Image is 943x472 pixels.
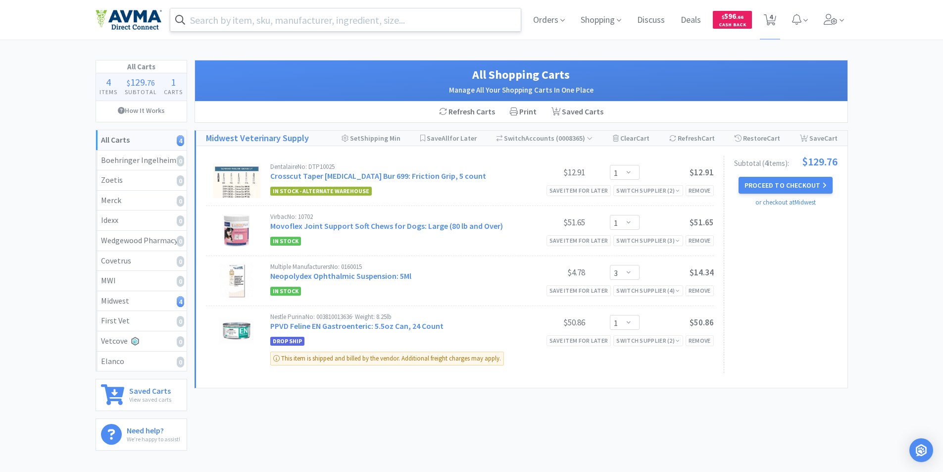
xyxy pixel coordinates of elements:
div: Subtotal ( 4 item s ): [734,156,838,167]
div: Switch Supplier ( 2 ) [616,186,680,195]
span: 4 [106,76,111,88]
div: Nestle Purina No: 003810013636 · Weight: 8.25lb [270,314,511,320]
div: Save [800,131,838,146]
div: MWI [101,274,182,287]
i: 0 [177,175,184,186]
div: Wedgewood Pharmacy [101,234,182,247]
a: Merck0 [96,191,187,211]
div: Dentalaire No: DTP10025 [270,163,511,170]
span: 596 [722,11,744,21]
div: Open Intercom Messenger [909,438,933,462]
i: 4 [177,296,184,307]
i: 0 [177,316,184,327]
div: Covetrus [101,255,182,267]
h1: All Shopping Carts [205,65,838,84]
a: First Vet0 [96,311,187,331]
span: $14.34 [690,267,714,278]
div: Elanco [101,355,182,368]
span: Cash Back [719,22,746,29]
div: First Vet [101,315,182,327]
span: $50.86 [690,317,714,328]
a: PPVD Feline EN Gastroenteric: 5.5oz Can, 24 Count [270,321,444,331]
span: Drop Ship [270,337,304,346]
span: 1 [171,76,176,88]
img: 610e0c429f784d1da928690346f419c8_125548.jpeg [219,263,254,298]
div: Vetcove [101,335,182,348]
a: Movoflex Joint Support Soft Chews for Dogs: Large (80 lb and Over) [270,221,503,231]
span: 76 [147,78,155,88]
div: Accounts [496,131,593,146]
div: Switch Supplier ( 2 ) [616,336,680,345]
h1: All Carts [96,60,187,73]
span: ( 0008365 ) [554,134,593,143]
button: Proceed to Checkout [739,177,833,194]
span: $ [127,78,130,88]
p: We're happy to assist! [127,434,180,444]
div: Remove [686,235,714,246]
div: Virbac No: 10702 [270,213,511,220]
span: Set [350,134,360,143]
span: Cart [701,134,715,143]
a: Wedgewood Pharmacy0 [96,231,187,251]
div: Save item for later [546,185,611,196]
h6: Need help? [127,424,180,434]
i: 0 [177,336,184,347]
div: Multiple Manufacturers No: 0160015 [270,263,511,270]
div: Remove [686,185,714,196]
h4: Items [96,87,121,97]
p: View saved carts [129,395,171,404]
a: $596.66Cash Back [713,6,752,33]
span: Cart [767,134,780,143]
img: e4e33dab9f054f5782a47901c742baa9_102.png [96,9,162,30]
span: $129.76 [802,156,838,167]
i: 4 [177,135,184,146]
img: e6eb554ff89d4ef79275408ebfbeac5d_114295.jpeg [213,163,260,198]
h2: Manage All Your Shopping Carts In One Place [205,84,838,96]
a: Vetcove0 [96,331,187,352]
strong: All Carts [101,135,130,145]
div: Zoetis [101,174,182,187]
div: Midwest [101,295,182,308]
span: $ [722,14,724,20]
h6: Saved Carts [129,384,171,395]
span: In Stock - Alternate Warehouse [270,187,372,196]
div: Idexx [101,214,182,227]
img: 11014708f5be45cd9ed0496386b7f2fa_115047.jpeg [219,314,254,348]
a: Saved CartsView saved carts [96,379,187,411]
div: This item is shipped and billed by the vendor. Additional freight charges may apply. [270,352,504,366]
div: Refresh Carts [432,102,502,122]
i: 0 [177,196,184,207]
h4: Carts [160,87,187,97]
span: Save for Later [427,134,477,143]
a: Midwest Veterinary Supply [206,131,309,146]
a: MWI0 [96,271,187,291]
div: $50.86 [511,316,585,328]
div: Restore [735,131,780,146]
div: Save item for later [546,285,611,296]
div: Remove [686,285,714,296]
span: $51.65 [690,217,714,228]
i: 0 [177,156,184,166]
a: Discuss [633,16,669,25]
a: Idexx0 [96,210,187,231]
span: Switch [504,134,525,143]
div: Print [502,102,544,122]
i: 0 [177,256,184,267]
span: In Stock [270,287,301,296]
a: or checkout at Midwest [755,198,816,207]
div: Switch Supplier ( 4 ) [616,286,680,295]
div: Shipping Min [342,131,400,146]
i: 0 [177,215,184,226]
a: Midwest4 [96,291,187,312]
div: Remove [686,335,714,346]
a: Zoetis0 [96,170,187,191]
a: How It Works [96,101,187,120]
h4: Subtotal [121,87,160,97]
span: . 66 [736,14,744,20]
img: e88b7cfe61da4b1ca7c040b1d7857f0c_173008.jpeg [219,213,254,248]
div: . [121,77,160,87]
div: $12.91 [511,166,585,178]
div: Clear [613,131,649,146]
a: Elanco0 [96,352,187,371]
